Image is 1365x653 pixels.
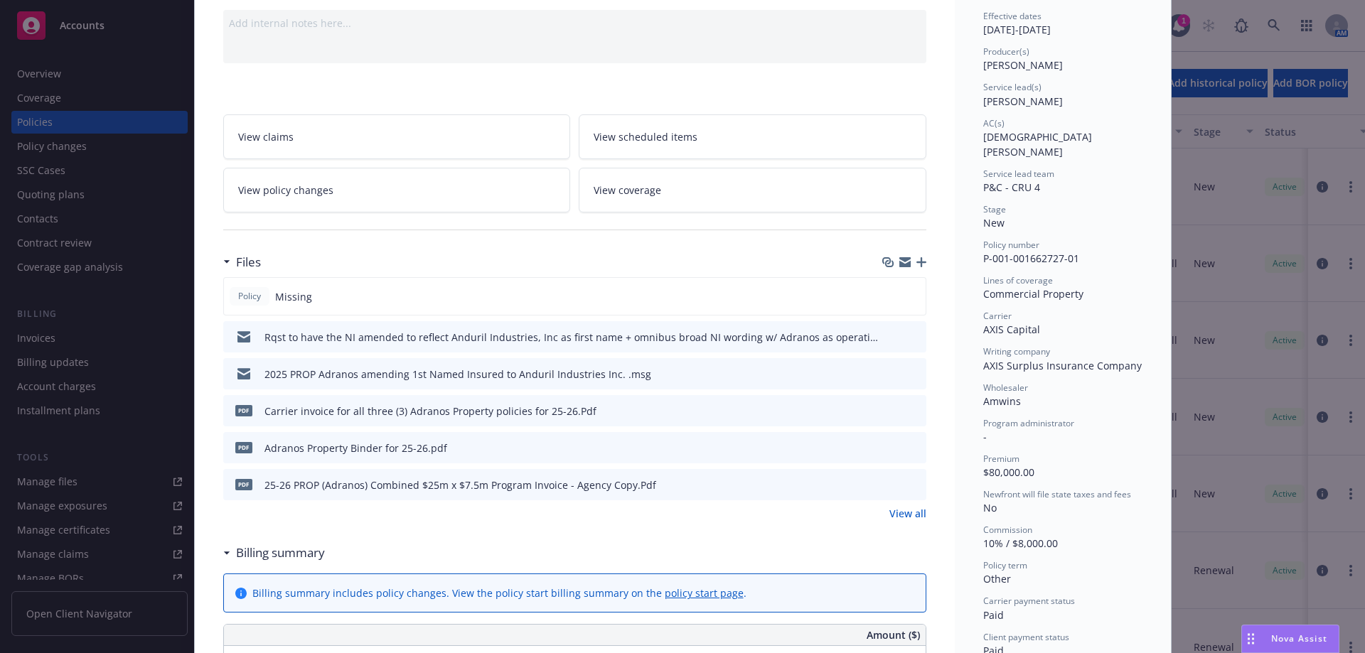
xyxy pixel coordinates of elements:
[983,501,997,514] span: No
[594,183,661,198] span: View coverage
[983,81,1042,93] span: Service lead(s)
[223,114,571,159] a: View claims
[264,404,596,419] div: Carrier invoice for all three (3) Adranos Property policies for 25-26.Pdf
[983,345,1050,357] span: Writing company
[665,586,744,600] a: policy start page
[264,330,879,345] div: Rqst to have the NI amended to reflect Anduril Industries, Inc as first name + omnibus broad NI w...
[983,394,1021,408] span: Amwins
[983,203,1006,215] span: Stage
[983,130,1092,158] span: [DEMOGRAPHIC_DATA][PERSON_NAME]
[1242,625,1260,652] div: Drag to move
[983,608,1004,622] span: Paid
[983,359,1142,372] span: AXIS Surplus Insurance Company
[983,58,1063,72] span: [PERSON_NAME]
[983,216,1005,230] span: New
[223,168,571,212] a: View policy changes
[235,405,252,416] span: Pdf
[983,572,1011,585] span: Other
[264,477,656,492] div: 25-26 PROP (Adranos) Combined $25m x $7.5m Program Invoice - Agency Copy.Pdf
[983,252,1079,265] span: P-001-001662727-01
[885,367,896,382] button: download file
[983,488,1131,500] span: Newfront will file state taxes and fees
[235,290,264,303] span: Policy
[885,330,896,345] button: download file
[867,627,920,642] span: Amount ($)
[983,117,1005,129] span: AC(s)
[983,465,1034,479] span: $80,000.00
[983,323,1040,336] span: AXIS Capital
[983,180,1040,194] span: P&C - CRU 4
[885,404,896,419] button: download file
[885,477,896,492] button: download file
[983,524,1032,536] span: Commission
[908,477,921,492] button: preview file
[252,585,746,600] div: Billing summary includes policy changes. View the policy start billing summary on the .
[236,253,261,271] h3: Files
[983,10,1142,37] div: [DATE] - [DATE]
[983,536,1058,550] span: 10% / $8,000.00
[983,95,1063,108] span: [PERSON_NAME]
[983,559,1027,571] span: Policy term
[983,274,1053,286] span: Lines of coverage
[579,114,926,159] a: View scheduled items
[229,16,921,31] div: Add internal notes here...
[908,404,921,419] button: preview file
[908,441,921,455] button: preview file
[983,382,1028,394] span: Wholesaler
[983,168,1054,180] span: Service lead team
[235,442,252,453] span: pdf
[885,441,896,455] button: download file
[908,367,921,382] button: preview file
[238,129,294,144] span: View claims
[264,367,651,382] div: 2025 PROP Adranos amending 1st Named Insured to Anduril Industries Inc. .msg
[983,10,1042,22] span: Effective dates
[983,453,1019,465] span: Premium
[264,441,447,455] div: Adranos Property Binder for 25-26.pdf
[983,287,1083,301] span: Commercial Property
[236,544,325,562] h3: Billing summary
[889,506,926,521] a: View all
[983,417,1074,429] span: Program administrator
[983,430,987,443] span: -
[983,310,1012,322] span: Carrier
[223,253,261,271] div: Files
[594,129,697,144] span: View scheduled items
[579,168,926,212] a: View coverage
[1241,625,1339,653] button: Nova Assist
[238,183,333,198] span: View policy changes
[983,631,1069,643] span: Client payment status
[275,289,312,304] span: Missing
[983,45,1029,58] span: Producer(s)
[908,330,921,345] button: preview file
[1271,632,1327,644] span: Nova Assist
[983,595,1075,607] span: Carrier payment status
[235,479,252,490] span: Pdf
[983,239,1039,251] span: Policy number
[223,544,325,562] div: Billing summary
